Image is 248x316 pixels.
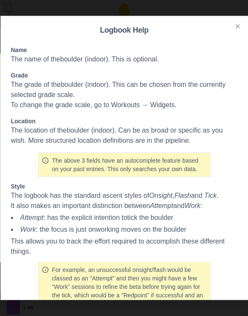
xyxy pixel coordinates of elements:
[204,192,216,199] em: Tick
[150,202,173,209] em: Attempt
[11,236,237,257] p: This allows you to track the effort required to accomplish these different things.
[11,182,237,191] p: Style
[174,192,191,199] em: Flash
[184,202,200,209] em: Work
[11,117,237,125] p: Location
[11,225,237,235] li: : the focus is just on working moves on the boulder
[149,192,172,199] em: Onsight
[11,71,237,80] p: Grade
[20,226,36,233] em: Work
[52,156,206,173] p: The above 3 fields have an autocomplete feature based on your past entries. This only searches yo...
[20,214,43,221] em: Attempt
[11,54,237,64] p: The name of the boulder (indoor) . This is optional.
[11,80,237,110] p: The grade of the boulder (indoor) . This can be chosen from the currently selected grade scale. T...
[11,191,237,211] p: The logbook has the standard ascent styles of , and . It also makes an important distinction betw...
[11,46,237,54] p: Name
[11,125,237,146] p: The location of the boulder (indoor) . Can be as broad or specific as you wish. More structured l...
[52,266,206,308] p: For example, an unsuccessful onsight/flash would be classed as an "Attempt" and then you might ha...
[11,26,237,34] h2: Logbook Help
[11,213,237,223] li: : has the explicit intention to tick the boulder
